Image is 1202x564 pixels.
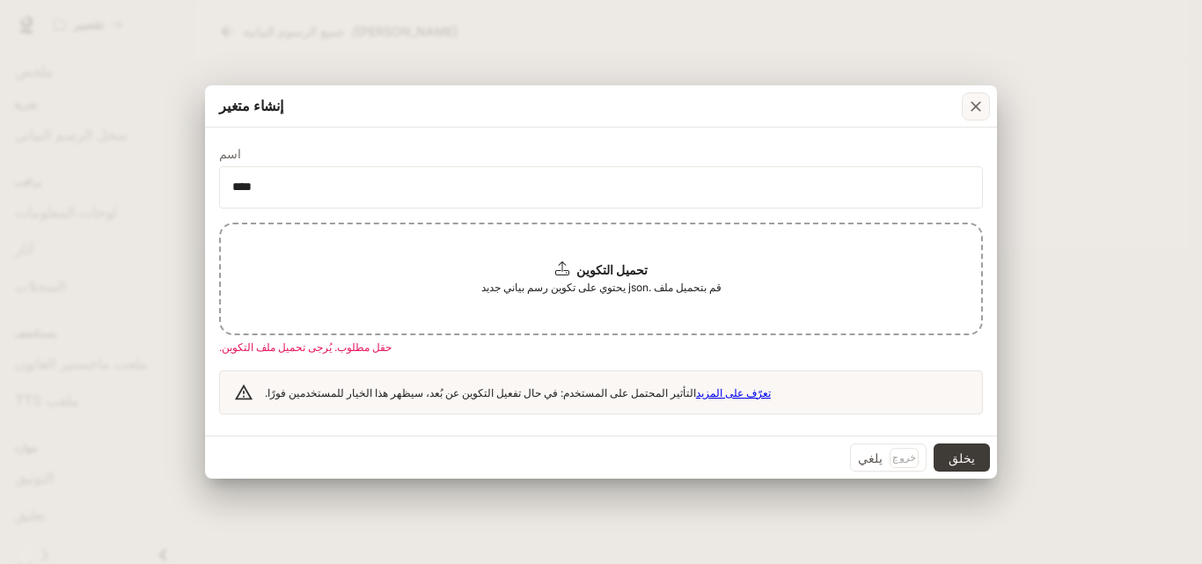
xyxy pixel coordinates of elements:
font: خروج [892,451,916,464]
font: التأثير المحتمل على المستخدم: في حال تفعيل التكوين عن بُعد، سيظهر هذا الخيار للمستخدمين فورًا. [265,386,696,399]
font: قم بتحميل ملف .json يحتوي على تكوين رسم بياني جديد [481,281,722,294]
button: يلغيخروج [850,443,927,472]
font: يلغي [858,450,883,465]
a: تعرّف على المزيد [696,386,771,399]
font: يخلق [949,450,975,465]
font: إنشاء متغير [219,97,283,114]
font: تحميل التكوين [576,262,648,277]
font: حقل مطلوب. يُرجى تحميل ملف التكوين. [219,341,392,354]
button: يخلق [934,443,990,472]
font: اسم [219,146,241,161]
